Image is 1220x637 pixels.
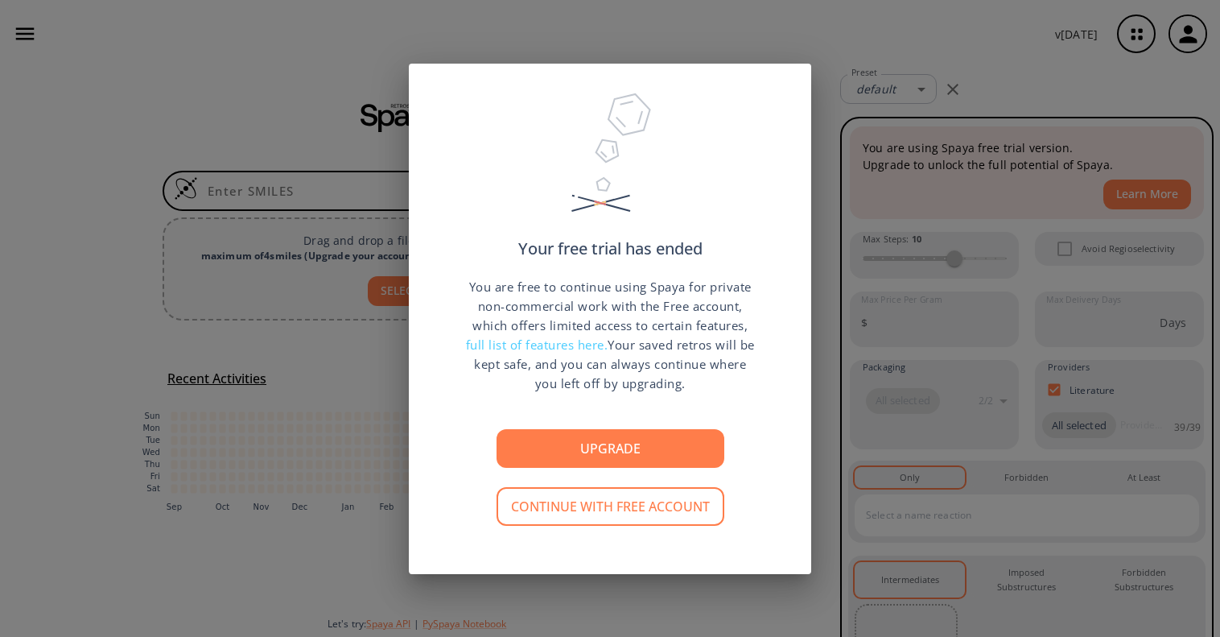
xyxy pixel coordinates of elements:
[497,487,724,526] button: Continue with free account
[564,88,656,241] img: Trial Ended
[466,337,608,353] span: full list of features here.
[465,277,755,393] p: You are free to continue using Spaya for private non-commercial work with the Free account, which...
[518,241,703,257] p: Your free trial has ended
[497,429,724,468] button: Upgrade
